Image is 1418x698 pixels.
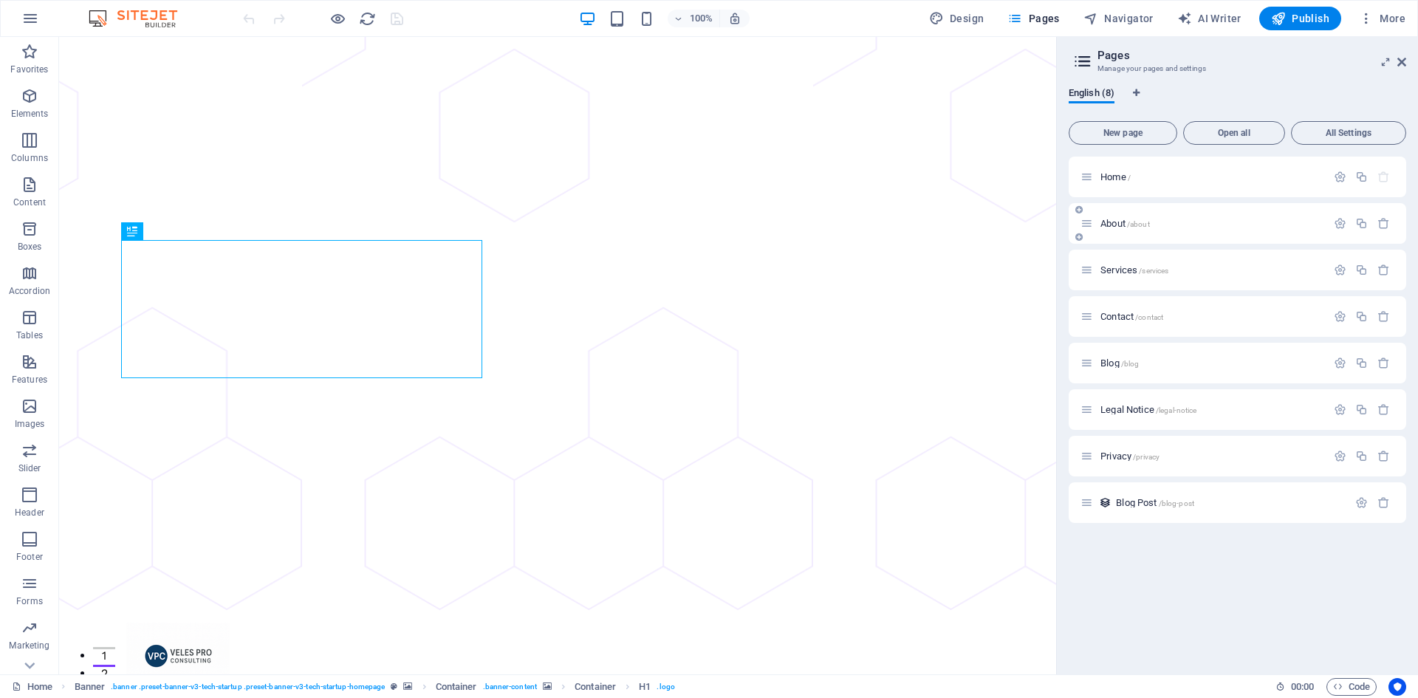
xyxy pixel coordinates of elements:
i: On resize automatically adjust zoom level to fit chosen device. [728,12,741,25]
button: 2 [34,628,56,630]
button: Code [1326,678,1377,696]
button: More [1353,7,1411,30]
span: / [1128,174,1131,182]
a: Click to cancel selection. Double-click to open Pages [12,678,52,696]
i: This element contains a background [543,682,552,691]
div: Settings [1334,310,1346,323]
button: Pages [1001,7,1065,30]
p: Elements [11,108,49,120]
div: The startpage cannot be deleted [1377,171,1390,183]
h6: Session time [1275,678,1315,696]
div: Design (Ctrl+Alt+Y) [923,7,990,30]
span: 00 00 [1291,678,1314,696]
span: Code [1333,678,1370,696]
div: Remove [1377,264,1390,276]
button: 100% [668,10,720,27]
nav: breadcrumb [75,678,675,696]
div: Blog/blog [1096,358,1326,368]
div: Remove [1377,496,1390,509]
p: Marketing [9,640,49,651]
button: Navigator [1078,7,1160,30]
span: Click to open page [1100,311,1163,322]
div: Settings [1334,403,1346,416]
span: Click to open page [1100,264,1168,276]
span: Pages [1007,11,1059,26]
div: Contact/contact [1096,312,1326,321]
span: Open all [1190,129,1278,137]
span: More [1359,11,1405,26]
i: This element contains a background [403,682,412,691]
div: Remove [1377,217,1390,230]
h6: 100% [690,10,713,27]
span: English (8) [1069,84,1114,105]
p: Slider [18,462,41,474]
span: /privacy [1133,453,1160,461]
p: Images [15,418,45,430]
h2: Pages [1097,49,1406,62]
p: Boxes [18,241,42,253]
div: Settings [1334,217,1346,230]
span: . logo [657,678,674,696]
div: Settings [1355,496,1368,509]
div: Legal Notice/legal-notice [1096,405,1326,414]
p: Header [15,507,44,519]
p: Features [12,374,47,386]
div: Services/services [1096,265,1326,275]
button: Open all [1183,121,1285,145]
div: Remove [1377,310,1390,323]
img: Editor Logo [85,10,196,27]
span: Click to open page [1100,171,1131,182]
div: Remove [1377,357,1390,369]
div: Settings [1334,264,1346,276]
span: New page [1075,129,1171,137]
p: Tables [16,329,43,341]
div: About/about [1096,219,1326,228]
p: Footer [16,551,43,563]
div: Duplicate [1355,171,1368,183]
span: Click to select. Double-click to edit [639,678,651,696]
span: Click to open page [1100,451,1160,462]
span: Click to select. Double-click to edit [75,678,106,696]
div: Blog Post/blog-post [1112,498,1348,507]
button: reload [358,10,376,27]
button: All Settings [1291,121,1406,145]
h3: Manage your pages and settings [1097,62,1377,75]
div: Duplicate [1355,264,1368,276]
div: Language Tabs [1069,87,1406,115]
p: Columns [11,152,48,164]
span: . banner .preset-banner-v3-tech-startup .preset-banner-v3-tech-startup-homepage [111,678,385,696]
span: Design [929,11,984,26]
span: About [1100,218,1150,229]
div: Privacy/privacy [1096,451,1326,461]
span: Click to open page [1100,404,1196,415]
p: Accordion [9,285,50,297]
div: Settings [1334,357,1346,369]
button: Publish [1259,7,1341,30]
button: 1 [34,610,56,612]
span: All Settings [1298,129,1400,137]
button: Design [923,7,990,30]
div: Duplicate [1355,403,1368,416]
div: Settings [1334,171,1346,183]
div: Duplicate [1355,310,1368,323]
span: Navigator [1083,11,1154,26]
span: /blog-post [1159,499,1194,507]
div: Duplicate [1355,450,1368,462]
span: /services [1139,267,1168,275]
div: Settings [1334,450,1346,462]
div: Remove [1377,403,1390,416]
p: Forms [16,595,43,607]
span: /legal-notice [1156,406,1197,414]
div: Duplicate [1355,217,1368,230]
button: Usercentrics [1388,678,1406,696]
span: Publish [1271,11,1329,26]
button: Click here to leave preview mode and continue editing [329,10,346,27]
span: /about [1127,220,1150,228]
button: AI Writer [1171,7,1247,30]
p: Content [13,196,46,208]
i: This element is a customizable preset [391,682,397,691]
p: Favorites [10,64,48,75]
div: This layout is used as a template for all items (e.g. a blog post) of this collection. The conten... [1099,496,1112,509]
span: : [1301,681,1304,692]
span: Click to open page [1116,497,1194,508]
